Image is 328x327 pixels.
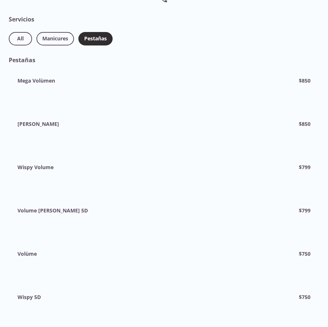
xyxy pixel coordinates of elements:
h4: Wispy Volume [17,164,54,171]
button: All [9,32,32,45]
p: $ 850 [299,120,311,127]
h4: Volùme [17,250,37,257]
p: $ 750 [299,294,311,300]
p: $ 799 [299,207,311,214]
h4: [PERSON_NAME] [17,120,59,127]
span: Manicures [42,34,68,43]
p: $ 799 [299,164,311,171]
h2: Servicios [9,15,319,23]
h3: Pestañas [9,56,319,64]
h4: Mega Volùmen [17,77,55,84]
span: All [15,34,26,43]
p: $ 850 [299,77,311,84]
h4: Wispy 5D [17,294,41,300]
button: Manicures [36,32,74,45]
button: Pestañas [78,32,113,45]
span: Pestañas [84,34,107,43]
h4: Volume [PERSON_NAME] 5D [17,207,88,214]
p: $ 750 [299,250,311,257]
